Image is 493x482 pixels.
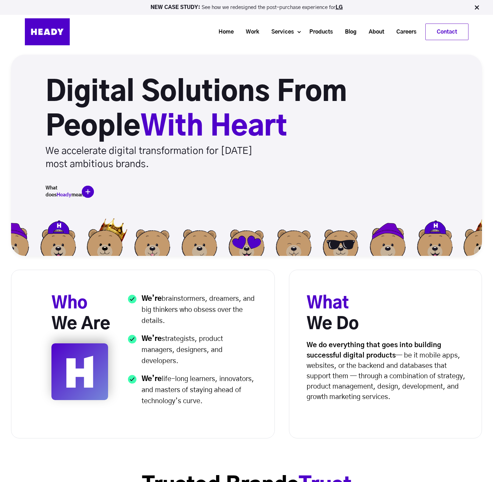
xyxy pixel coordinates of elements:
a: Blog [336,26,360,38]
img: Bear1-3 [176,217,223,264]
p: We accelerate digital transformation for [DATE] most ambitious brands. [46,145,272,171]
strong: We’re [142,335,162,342]
p: See how we redesigned the post-purchase experience for [3,5,490,10]
a: LG [336,5,343,10]
h3: We Are [51,293,116,335]
img: Bear2-3 [411,217,458,264]
h5: What does mean? [46,185,80,198]
a: Home [210,26,237,38]
img: Logomark-1 [51,343,108,400]
img: Bear4-3 [364,217,411,264]
img: plus-icon [82,186,94,198]
strong: We’re [142,376,162,382]
a: Contact [426,24,468,40]
li: strategists, product managers, designers, and developers. [126,333,258,373]
a: Careers [388,26,420,38]
span: What [307,295,349,312]
span: With Heart [141,113,287,141]
div: Navigation Menu [77,24,468,40]
a: Work [237,26,263,38]
strong: We’re [142,295,162,302]
img: Bear3-3 [82,217,129,264]
span: Who [51,295,87,312]
a: Services [263,26,297,38]
span: Heady [57,193,71,197]
a: About [360,26,388,38]
strong: NEW CASE STUDY: [151,5,202,10]
h3: We Do [307,293,468,335]
img: Bear5-3 [129,217,176,264]
strong: We do everything that goes into building successful digital products [307,342,441,359]
img: Bear2-3 [35,217,81,264]
img: Bear7-3 [223,217,270,264]
h1: Digital Solutions From People [46,75,412,145]
li: life-long learners, innovators, and masters of staying ahead of technology’s curve. [126,373,258,414]
li: brainstormers, dreamers, and big thinkers who obsess over the details. [126,293,258,333]
img: Bear6-3 [317,217,364,264]
img: Bear8-3 [270,217,317,264]
p: — be it mobile apps, websites, or the backend and databases that support them — through a combina... [307,340,468,402]
img: Close Bar [473,4,480,11]
img: Heady_Logo_Web-01 (1) [25,18,70,45]
a: Products [301,26,336,38]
